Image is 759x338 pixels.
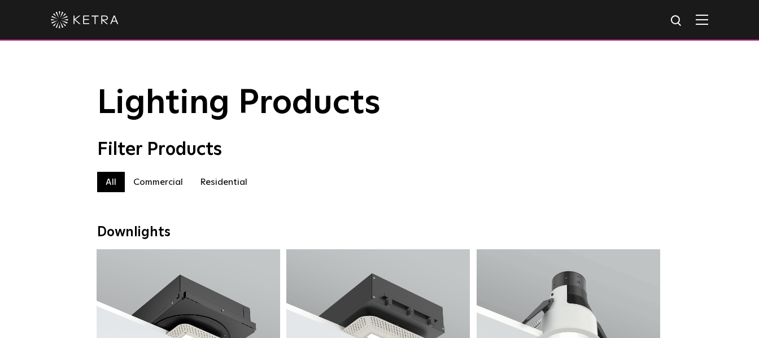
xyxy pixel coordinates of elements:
img: ketra-logo-2019-white [51,11,119,28]
label: Residential [191,172,256,192]
img: search icon [670,14,684,28]
div: Filter Products [97,139,662,161]
span: Lighting Products [97,86,381,120]
label: Commercial [125,172,191,192]
div: Downlights [97,224,662,241]
label: All [97,172,125,192]
img: Hamburger%20Nav.svg [696,14,708,25]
